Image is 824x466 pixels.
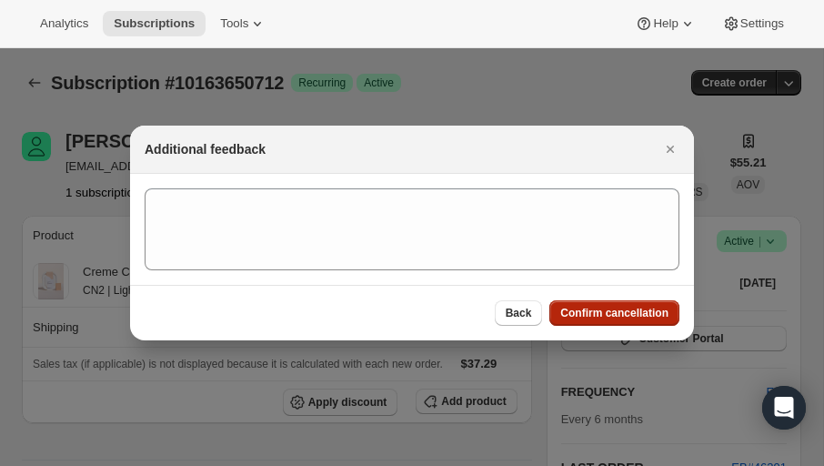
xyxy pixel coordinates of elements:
[29,11,99,36] button: Analytics
[103,11,206,36] button: Subscriptions
[560,306,668,320] span: Confirm cancellation
[114,16,195,31] span: Subscriptions
[740,16,784,31] span: Settings
[653,16,678,31] span: Help
[40,16,88,31] span: Analytics
[506,306,532,320] span: Back
[762,386,806,430] div: Open Intercom Messenger
[220,16,248,31] span: Tools
[624,11,707,36] button: Help
[711,11,795,36] button: Settings
[549,300,679,326] button: Confirm cancellation
[495,300,543,326] button: Back
[145,140,266,158] h2: Additional feedback
[658,137,683,162] button: Close
[209,11,277,36] button: Tools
